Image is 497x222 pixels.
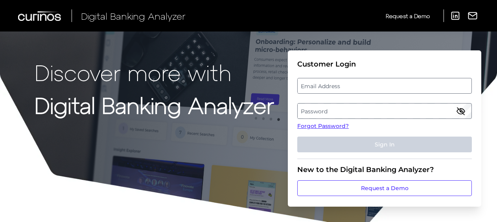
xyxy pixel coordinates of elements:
[297,60,472,68] div: Customer Login
[386,9,430,22] a: Request a Demo
[298,104,471,118] label: Password
[81,10,186,22] span: Digital Banking Analyzer
[297,137,472,152] button: Sign In
[297,180,472,196] a: Request a Demo
[386,13,430,19] span: Request a Demo
[18,11,62,21] img: Curinos
[298,79,471,93] label: Email Address
[297,122,472,130] a: Forgot Password?
[35,92,274,118] strong: Digital Banking Analyzer
[297,165,472,174] div: New to the Digital Banking Analyzer?
[35,60,274,85] p: Discover more with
